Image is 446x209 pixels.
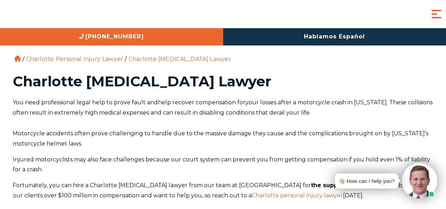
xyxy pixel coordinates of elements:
[13,182,311,189] span: Fortunately, you can hire a Charlotte [MEDICAL_DATA] lawyer from our team at [GEOGRAPHIC_DATA] for
[429,7,444,21] button: Menu
[311,182,377,189] b: the support you need
[13,99,158,106] span: You need professional legal help to prove fault and
[13,182,423,199] span: . We’ve brought our clients over $100 million in compensation and want to help you, so reach out ...
[14,55,21,62] a: Home
[127,56,233,62] li: Charlotte [MEDICAL_DATA] Lawyer
[26,56,123,62] a: Charlotte Personal Injury Lawyer
[13,156,430,173] span: Injured motorcyclists may also face challenges because our court system can prevent you from gett...
[158,99,245,106] span: help recover compensation for
[13,74,434,88] h1: Charlotte [MEDICAL_DATA] Lawyer
[402,163,437,198] img: Intaker widget Avatar
[338,176,395,186] div: 👋🏼 How can I help you?
[13,130,428,147] span: Motorcycle accidents often prove challenging to handle due to the massive damage they cause and t...
[252,192,343,199] a: Charlotte personal injury lawyer
[5,8,90,21] img: Auger & Auger Accident and Injury Lawyers Logo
